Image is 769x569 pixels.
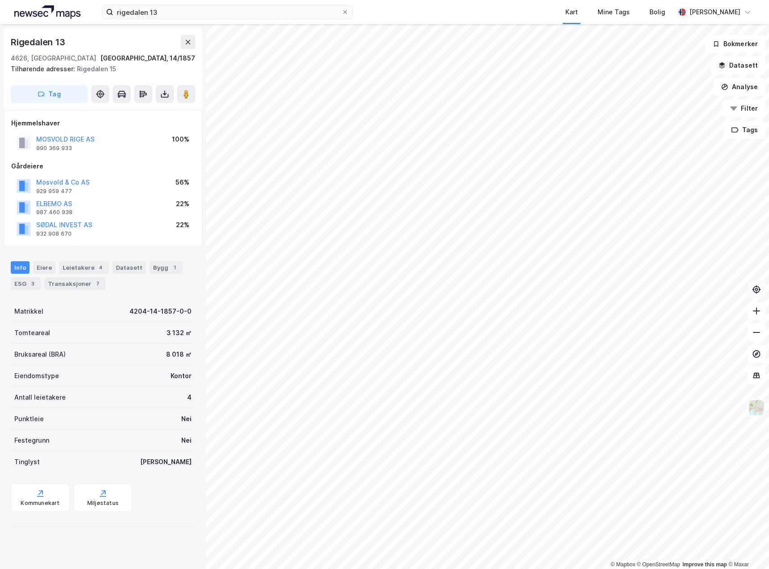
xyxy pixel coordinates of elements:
a: Improve this map [683,561,727,568]
div: Festegrunn [14,435,49,446]
div: Hjemmelshaver [11,118,195,129]
div: 8 018 ㎡ [166,349,192,360]
div: 4 [187,392,192,403]
div: Leietakere [59,261,109,274]
button: Filter [722,99,765,117]
div: Mine Tags [598,7,630,17]
a: OpenStreetMap [637,561,680,568]
div: Nei [181,414,192,424]
input: Søk på adresse, matrikkel, gårdeiere, leietakere eller personer [113,5,342,19]
div: 990 369 933 [36,145,72,152]
div: ESG [11,277,41,290]
div: 1 [170,263,179,272]
div: Eiere [33,261,56,274]
div: Eiendomstype [14,371,59,381]
button: Tag [11,85,88,103]
div: Matrikkel [14,306,43,317]
div: Gårdeiere [11,161,195,172]
button: Analyse [713,78,765,96]
button: Datasett [711,56,765,74]
button: Tags [724,121,765,139]
div: [PERSON_NAME] [689,7,740,17]
div: 7 [93,279,102,288]
div: 56% [175,177,189,188]
span: Tilhørende adresser: [11,65,77,73]
div: 932 908 670 [36,230,72,237]
div: 4204-14-1857-0-0 [129,306,192,317]
img: Z [748,399,765,416]
div: Bygg [150,261,183,274]
div: Kommunekart [21,500,60,507]
div: Kart [565,7,578,17]
div: Tomteareal [14,328,50,338]
iframe: Chat Widget [724,526,769,569]
div: [PERSON_NAME] [140,457,192,467]
div: 22% [176,198,189,209]
div: Miljøstatus [87,500,119,507]
button: Bokmerker [705,35,765,53]
div: 3 [28,279,37,288]
div: 929 959 477 [36,188,72,195]
div: Transaksjoner [44,277,106,290]
div: 3 132 ㎡ [167,328,192,338]
div: Antall leietakere [14,392,66,403]
div: Kontor [171,371,192,381]
img: logo.a4113a55bc3d86da70a041830d287a7e.svg [14,5,81,19]
div: Punktleie [14,414,44,424]
div: 4 [96,263,105,272]
div: 100% [172,134,189,145]
div: Rigedalen 13 [11,35,67,49]
div: 22% [176,220,189,230]
div: 4626, [GEOGRAPHIC_DATA] [11,53,96,64]
div: Tinglyst [14,457,40,467]
div: Bolig [649,7,665,17]
div: Info [11,261,30,274]
div: Datasett [112,261,146,274]
div: Nei [181,435,192,446]
div: [GEOGRAPHIC_DATA], 14/1857 [100,53,195,64]
div: Rigedalen 15 [11,64,188,74]
div: Bruksareal (BRA) [14,349,66,360]
div: 987 460 938 [36,209,73,216]
div: Kontrollprogram for chat [724,526,769,569]
a: Mapbox [611,561,635,568]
